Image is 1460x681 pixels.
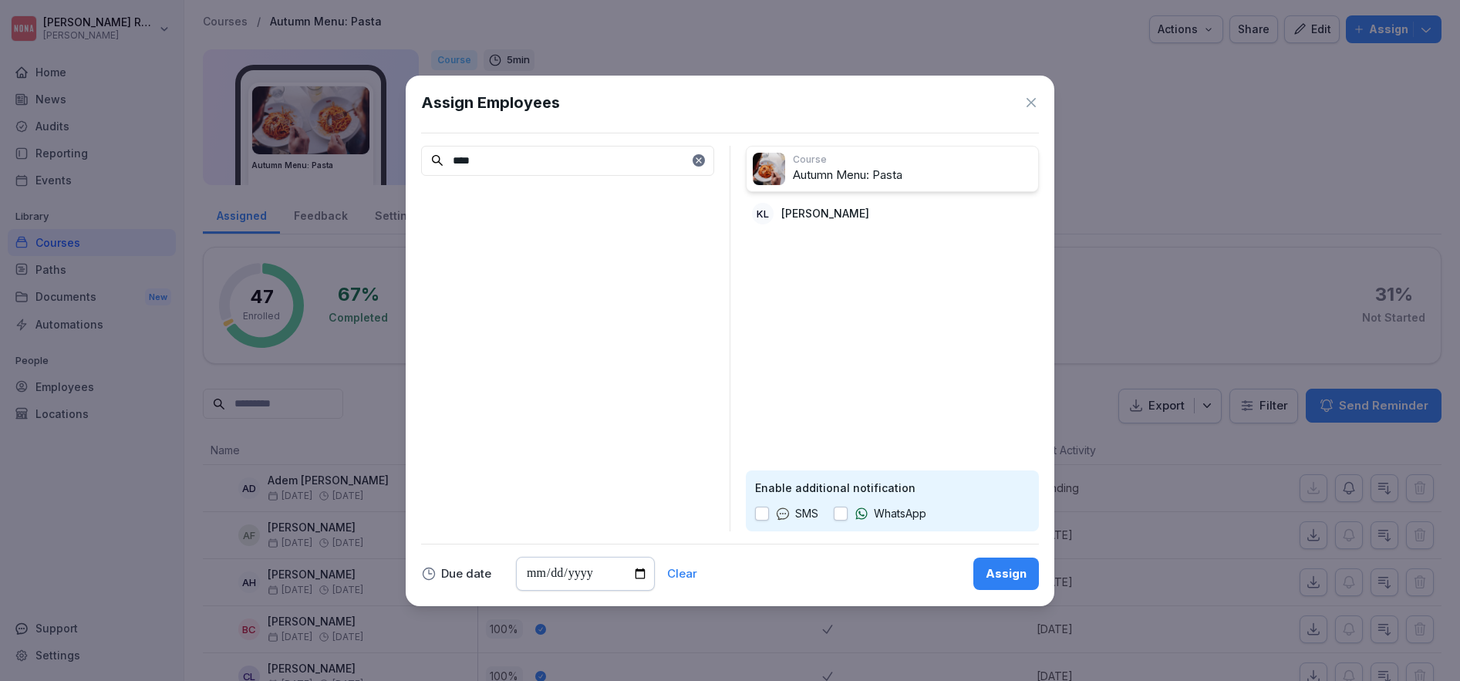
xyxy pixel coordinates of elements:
button: Clear [667,568,697,579]
p: Due date [441,568,491,579]
div: Assign [986,565,1027,582]
p: SMS [795,505,818,522]
div: KL [752,203,774,224]
p: WhatsApp [874,505,926,522]
button: Assign [973,558,1039,590]
h1: Assign Employees [421,91,560,114]
p: Enable additional notification [755,480,1030,496]
p: Autumn Menu: Pasta [793,167,1032,184]
p: Course [793,153,1032,167]
p: [PERSON_NAME] [781,205,869,221]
